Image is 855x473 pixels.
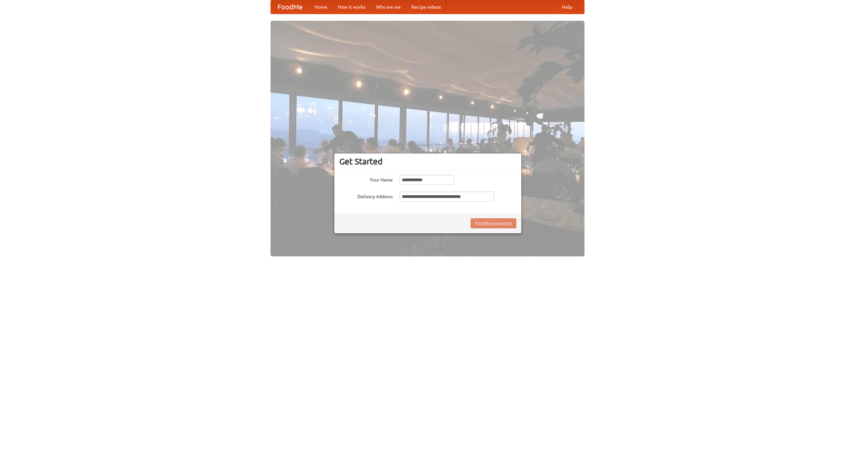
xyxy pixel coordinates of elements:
a: How it works [333,0,371,14]
a: Home [309,0,333,14]
a: Recipe videos [406,0,446,14]
a: Help [557,0,577,14]
label: Delivery Address [339,192,393,200]
h3: Get Started [339,156,516,166]
button: Find Restaurants! [471,218,516,228]
a: FoodMe [271,0,309,14]
a: Who we are [371,0,406,14]
label: Your Name [339,175,393,183]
